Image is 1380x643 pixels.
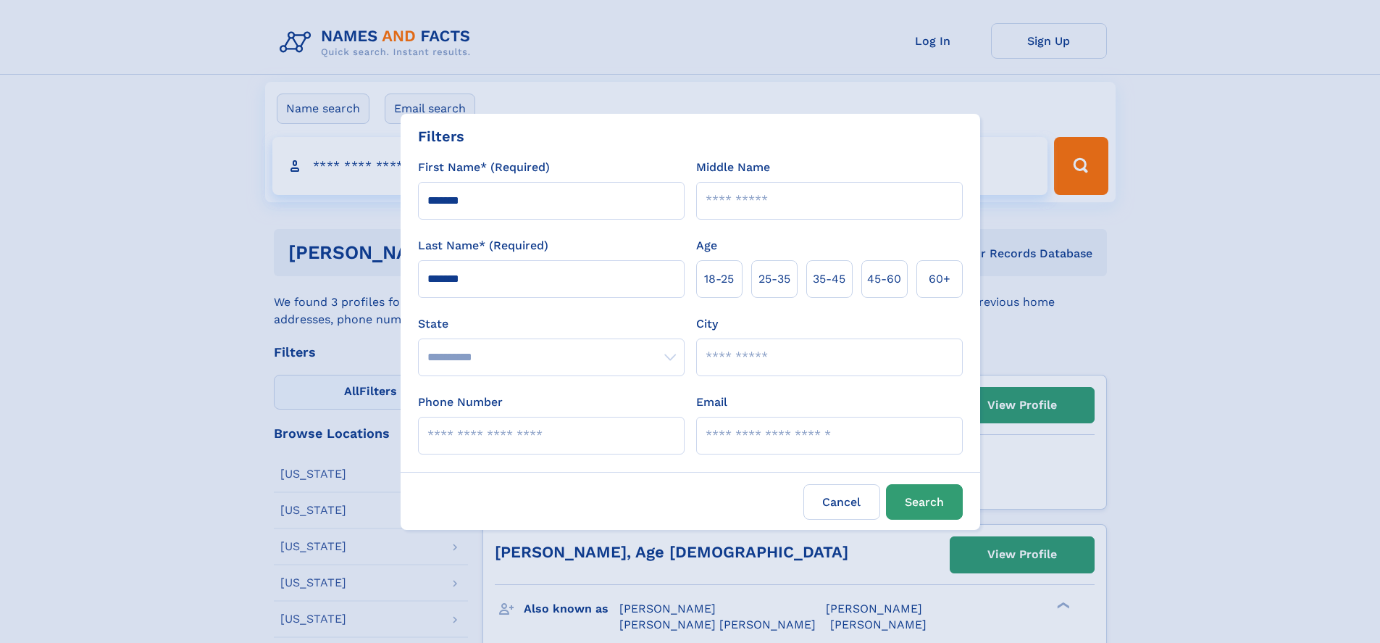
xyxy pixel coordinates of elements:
[418,159,550,176] label: First Name* (Required)
[418,237,548,254] label: Last Name* (Required)
[418,315,685,333] label: State
[696,159,770,176] label: Middle Name
[696,237,717,254] label: Age
[886,484,963,520] button: Search
[758,270,790,288] span: 25‑35
[418,394,503,411] label: Phone Number
[803,484,880,520] label: Cancel
[696,394,727,411] label: Email
[867,270,901,288] span: 45‑60
[696,315,718,333] label: City
[929,270,950,288] span: 60+
[418,125,464,147] div: Filters
[704,270,734,288] span: 18‑25
[813,270,845,288] span: 35‑45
